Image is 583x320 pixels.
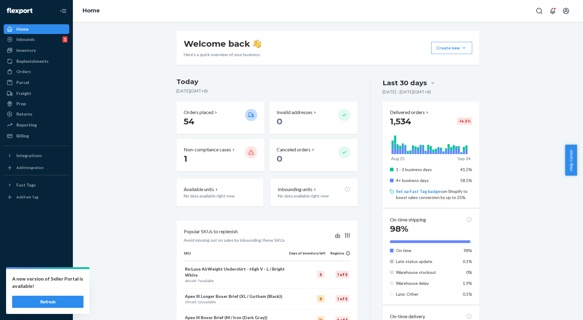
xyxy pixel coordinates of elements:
[16,90,31,96] div: Freight
[391,156,405,162] p: Aug 25
[336,271,349,278] div: 1 of 5
[4,131,69,141] a: Billing
[336,295,349,302] div: 1 of 5
[83,7,100,14] a: Home
[184,109,213,116] p: Orders placed
[16,36,35,42] div: Inbounds
[4,120,69,130] a: Reporting
[547,5,559,17] button: Open notifications
[317,271,324,278] div: 5
[4,272,69,282] a: Settings
[466,270,472,275] span: 0%
[277,116,282,126] span: 0
[16,101,26,107] div: Prep
[4,163,69,173] a: Add Integration
[431,42,472,54] button: Create new
[463,259,472,264] span: 0.1%
[185,266,288,278] p: Re:Luxe AirWeight Undershirt - High V - L / Bright White
[16,79,29,86] div: Parcel
[16,122,37,128] div: Reporting
[396,280,456,286] p: Warehouse delay
[198,278,200,283] span: 7
[176,77,358,87] h3: Today
[12,296,84,308] button: Refresh
[176,88,358,94] p: [DATE] ( GMT+8 )
[396,291,456,297] p: Late: Other
[269,102,357,134] button: Invalid addresses 0
[460,167,472,172] span: 41.5%
[463,281,472,286] span: 1.9%
[184,52,261,58] p: Here’s a quick overview of your business
[57,5,69,17] button: Close Navigation
[4,282,69,292] a: Talk to Support
[460,178,472,183] span: 58.5%
[185,293,288,299] p: Apex III Longer Boxer Brief (XL / Gotham (Black))
[565,145,577,176] button: Help Center
[390,224,408,234] span: 98%
[396,189,442,194] a: Set up Fast Tag badges
[4,67,69,76] a: Orders
[390,109,430,116] button: Delivered orders
[396,188,472,200] p: on Shopify to boost sales conversion by up to 25%.
[458,156,471,162] p: Sep 24
[16,26,29,32] div: Home
[184,146,231,153] p: Non-compliance cases
[289,251,326,261] th: Days of inventory left
[390,216,426,223] p: On-time shipping
[383,78,427,88] div: Last 30 days
[16,165,43,170] div: Add Integration
[16,69,31,75] div: Orders
[16,111,32,117] div: Returns
[4,180,69,190] button: Fast Tags
[4,151,69,160] button: Integrations
[184,228,238,235] p: Popular SKUs to replenish
[184,153,187,164] span: 1
[269,139,357,171] button: Canceled orders 0
[271,179,357,206] button: Inbounding unitsNo data available right now
[185,299,288,305] p: sold · available
[390,116,411,126] span: 1,534
[4,99,69,109] a: Prep
[4,35,69,44] a: Inbounds1
[317,295,324,302] div: 9
[184,251,289,261] th: SKU
[198,300,202,304] span: 12
[278,186,312,193] p: Inbounding units
[4,192,69,202] a: Add Fast Tag
[16,182,36,188] div: Fast Tags
[396,248,456,254] p: On time
[185,278,189,283] span: 46
[326,251,350,256] div: Regions
[396,177,456,184] p: 4+ business days
[16,133,29,139] div: Billing
[4,293,69,302] a: Help Center
[396,258,456,264] p: Late status update
[12,275,84,290] p: A new version of Seller Portal is available!
[16,194,38,200] div: Add Fast Tag
[560,5,572,17] button: Open account menu
[457,117,472,125] div: -14.3 %
[7,8,32,14] img: Flexport logo
[533,5,545,17] button: Open Search Box
[16,153,42,159] div: Integrations
[185,300,189,304] span: 39
[184,193,256,199] p: No data available right now
[176,102,264,134] button: Orders placed 54
[396,167,456,173] p: 1 - 3 business days
[4,109,69,119] a: Returns
[277,146,311,153] p: Canceled orders
[277,153,282,164] span: 0
[4,24,69,34] a: Home
[176,179,263,206] button: Available unitsNo data available right now
[185,278,288,283] p: sold · available
[4,303,69,313] button: Give Feedback
[184,186,214,193] p: Available units
[4,45,69,55] a: Inventory
[176,139,264,171] button: Non-compliance cases 1
[4,78,69,87] a: Parcel
[184,116,194,126] span: 54
[390,313,425,320] p: On-time delivery
[78,2,105,20] ol: breadcrumbs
